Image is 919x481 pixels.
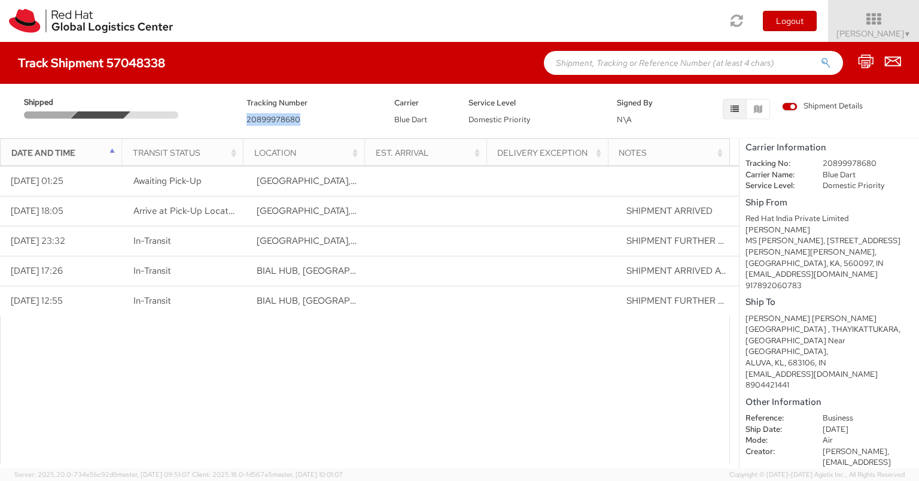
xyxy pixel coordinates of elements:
[745,198,913,208] h5: Ship From
[619,147,726,159] div: Notes
[133,147,240,159] div: Transit Status
[745,313,913,325] div: [PERSON_NAME] [PERSON_NAME]
[257,235,541,247] span: VIDYARANYAPURA, BENGALURU, KARNATAKA
[836,28,911,39] span: [PERSON_NAME]
[544,51,843,75] input: Shipment, Tracking or Reference Number (at least 4 chars)
[247,99,377,107] h5: Tracking Number
[737,435,814,446] dt: Mode:
[394,99,451,107] h5: Carrier
[737,180,814,192] dt: Service Level:
[247,114,300,125] span: 20899978680
[745,324,913,358] div: [GEOGRAPHIC_DATA] , THAYIKATTUKARA, [GEOGRAPHIC_DATA] Near [GEOGRAPHIC_DATA],
[11,147,118,159] div: Date and Time
[257,295,491,307] span: BIAL HUB, BANGALORE, KARNATAKA
[737,446,814,458] dt: Creator:
[745,258,913,270] div: [GEOGRAPHIC_DATA], KA, 560097, IN
[626,295,774,307] span: SHIPMENT FURTHER CONNECTED
[272,470,343,479] span: master, [DATE] 10:01:07
[745,380,913,391] div: 8904421441
[745,358,913,369] div: ALUVA, KL, 683106, IN
[782,101,863,114] label: Shipment Details
[18,56,165,69] h4: Track Shipment 57048338
[626,265,819,277] span: SHIPMENT ARRIVED AT HUB
[745,235,913,258] div: MS [PERSON_NAME], [STREET_ADDRESS][PERSON_NAME][PERSON_NAME],
[468,99,599,107] h5: Service Level
[24,97,75,108] span: Shipped
[729,470,905,480] span: Copyright © [DATE]-[DATE] Agistix Inc., All Rights Reserved
[394,114,427,125] span: Blue Dart
[133,175,202,187] span: Awaiting Pick-Up
[376,147,483,159] div: Est. Arrival
[626,235,774,247] span: SHIPMENT FURTHER CONNECTED
[737,424,814,435] dt: Ship Date:
[133,295,171,307] span: In-Transit
[254,147,361,159] div: Location
[133,265,171,277] span: In-Transit
[257,175,461,187] span: BANGALORE, KA, IN
[763,11,817,31] button: Logout
[257,265,491,277] span: BIAL HUB, BANGALORE, KARNATAKA
[745,397,913,407] h5: Other Information
[468,114,530,125] span: Domestic Priority
[9,9,173,33] img: rh-logistics-00dfa346123c4ec078e1.svg
[737,170,814,181] dt: Carrier Name:
[823,446,889,456] span: [PERSON_NAME],
[745,269,913,280] div: [EMAIL_ADDRESS][DOMAIN_NAME]
[133,235,171,247] span: In-Transit
[117,470,190,479] span: master, [DATE] 09:51:07
[904,29,911,39] span: ▼
[745,143,913,153] h5: Carrier Information
[617,99,673,107] h5: Signed By
[737,413,814,424] dt: Reference:
[497,147,604,159] div: Delivery Exception
[133,205,241,217] span: Arrive at Pick-Up Location
[257,205,461,217] span: BANGALORE, KA, IN
[626,205,713,217] span: SHIPMENT ARRIVED
[617,114,632,125] span: N\A
[14,470,190,479] span: Server: 2025.20.0-734e5bc92d9
[745,213,913,235] div: Red Hat India Private Limited [PERSON_NAME]
[745,369,913,380] div: [EMAIL_ADDRESS][DOMAIN_NAME]
[745,297,913,307] h5: Ship To
[745,280,913,292] div: 917892060783
[782,101,863,112] span: Shipment Details
[737,158,814,170] dt: Tracking No:
[192,470,343,479] span: Client: 2025.18.0-fd567a5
